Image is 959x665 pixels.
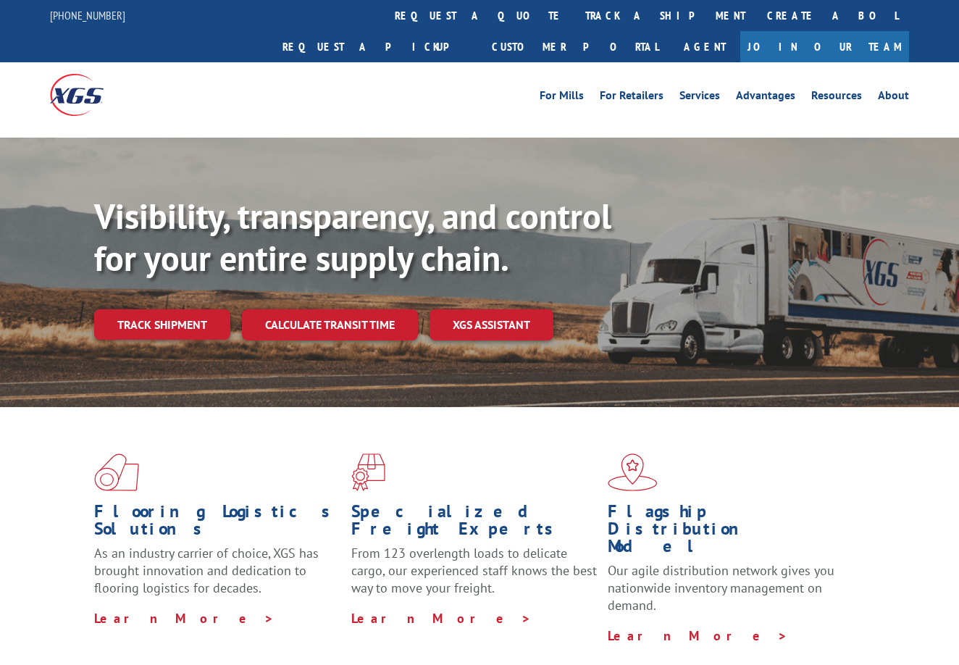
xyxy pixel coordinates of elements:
[600,90,663,106] a: For Retailers
[351,610,532,627] a: Learn More >
[740,31,909,62] a: Join Our Team
[94,610,275,627] a: Learn More >
[94,453,139,491] img: xgs-icon-total-supply-chain-intelligence-red
[878,90,909,106] a: About
[50,8,125,22] a: [PHONE_NUMBER]
[94,309,230,340] a: Track shipment
[351,453,385,491] img: xgs-icon-focused-on-flooring-red
[608,503,854,562] h1: Flagship Distribution Model
[608,627,788,644] a: Learn More >
[481,31,669,62] a: Customer Portal
[679,90,720,106] a: Services
[351,503,598,545] h1: Specialized Freight Experts
[811,90,862,106] a: Resources
[540,90,584,106] a: For Mills
[669,31,740,62] a: Agent
[608,562,834,614] span: Our agile distribution network gives you nationwide inventory management on demand.
[272,31,481,62] a: Request a pickup
[351,545,598,609] p: From 123 overlength loads to delicate cargo, our experienced staff knows the best way to move you...
[430,309,553,340] a: XGS ASSISTANT
[94,193,611,280] b: Visibility, transparency, and control for your entire supply chain.
[242,309,418,340] a: Calculate transit time
[608,453,658,491] img: xgs-icon-flagship-distribution-model-red
[94,545,319,596] span: As an industry carrier of choice, XGS has brought innovation and dedication to flooring logistics...
[94,503,340,545] h1: Flooring Logistics Solutions
[736,90,795,106] a: Advantages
